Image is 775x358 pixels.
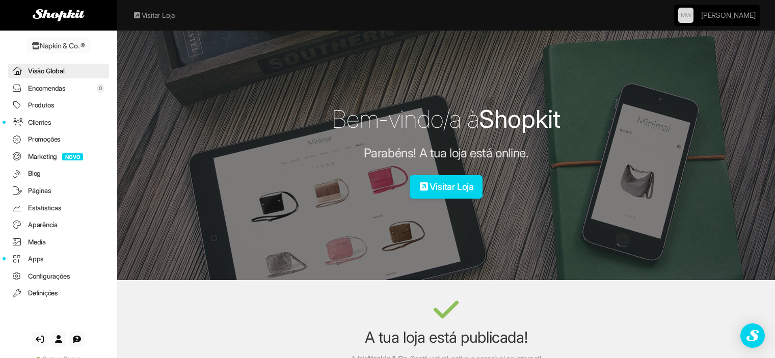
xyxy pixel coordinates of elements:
a: Media [8,235,109,250]
a: Estatísticas [8,201,109,215]
a: Promoções [8,132,109,147]
a: Produtos [8,98,109,113]
a: Páginas [8,183,109,198]
a: Sair [32,332,47,347]
span: 0 [97,84,104,93]
a: Suporte [69,332,85,347]
a: Definições [8,286,109,300]
h1: Bem-vindo/a à [132,107,760,131]
span: NOVO [62,153,83,160]
h2: A tua loja está publicada! [132,329,760,346]
a: Configurações [8,269,109,284]
a: Conta [51,332,66,347]
a: Apps [8,252,109,266]
h3: Parabéns! A tua loja está online. [132,147,760,160]
a: Visão Global [8,64,109,78]
div: Open Intercom Messenger [740,323,765,348]
a: Visitar Loja [410,175,483,199]
a: Clientes [8,115,109,130]
a: Encomendas0 [8,81,109,96]
a: Napkin & Co. ® [26,38,90,53]
a: MarketingNOVO [8,149,109,164]
a: Visitar Loja [132,10,175,20]
strong: Shopkit [479,104,560,134]
a: MW [678,8,693,23]
img: Shopkit [33,9,85,21]
a: Blog [8,166,109,181]
a: [PERSON_NAME] [701,5,755,25]
a: Aparência [8,217,109,232]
